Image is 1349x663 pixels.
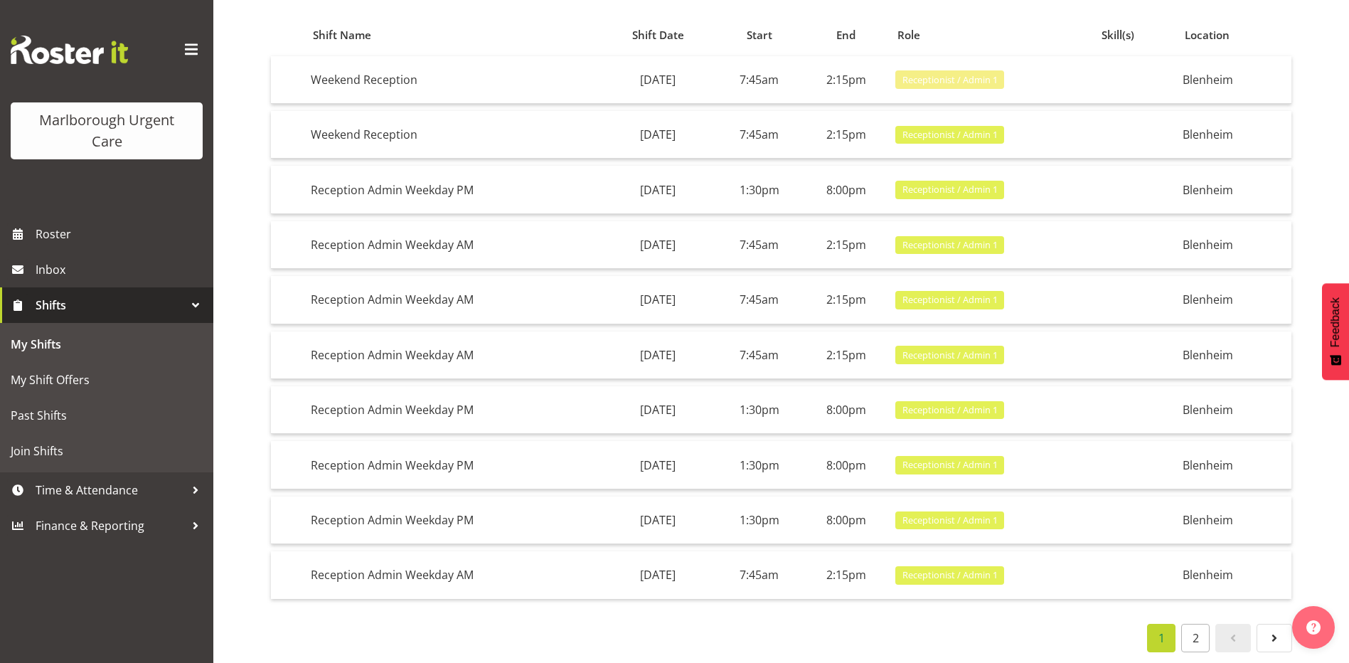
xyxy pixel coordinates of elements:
[600,331,716,379] td: [DATE]
[1177,386,1291,434] td: Blenheim
[4,327,210,362] a: My Shifts
[600,166,716,213] td: [DATE]
[902,183,998,196] span: Receptionist / Admin 1
[716,166,803,213] td: 1:30pm
[902,403,998,417] span: Receptionist / Admin 1
[305,276,601,324] td: Reception Admin Weekday AM
[803,166,890,213] td: 8:00pm
[11,369,203,391] span: My Shift Offers
[803,111,890,159] td: 2:15pm
[1306,620,1321,635] img: help-xxl-2.png
[305,441,601,489] td: Reception Admin Weekday PM
[600,56,716,104] td: [DATE]
[803,551,890,598] td: 2:15pm
[1177,331,1291,379] td: Blenheim
[305,221,601,269] td: Reception Admin Weekday AM
[716,331,803,379] td: 7:45am
[313,27,371,43] span: Shift Name
[1322,283,1349,380] button: Feedback - Show survey
[902,349,998,362] span: Receptionist / Admin 1
[716,111,803,159] td: 7:45am
[897,27,920,43] span: Role
[600,441,716,489] td: [DATE]
[803,221,890,269] td: 2:15pm
[305,111,601,159] td: Weekend Reception
[716,497,803,544] td: 1:30pm
[747,27,772,43] span: Start
[1177,276,1291,324] td: Blenheim
[902,568,998,582] span: Receptionist / Admin 1
[803,276,890,324] td: 2:15pm
[902,293,998,307] span: Receptionist / Admin 1
[1177,56,1291,104] td: Blenheim
[1177,441,1291,489] td: Blenheim
[305,551,601,598] td: Reception Admin Weekday AM
[803,56,890,104] td: 2:15pm
[600,386,716,434] td: [DATE]
[4,398,210,433] a: Past Shifts
[836,27,855,43] span: End
[1177,166,1291,213] td: Blenheim
[1177,111,1291,159] td: Blenheim
[25,110,188,152] div: Marlborough Urgent Care
[4,433,210,469] a: Join Shifts
[902,128,998,142] span: Receptionist / Admin 1
[11,405,203,426] span: Past Shifts
[716,276,803,324] td: 7:45am
[11,334,203,355] span: My Shifts
[36,295,185,316] span: Shifts
[803,497,890,544] td: 8:00pm
[600,221,716,269] td: [DATE]
[1185,27,1230,43] span: Location
[11,440,203,462] span: Join Shifts
[1177,497,1291,544] td: Blenheim
[36,515,185,536] span: Finance & Reporting
[11,36,128,64] img: Rosterit website logo
[803,386,890,434] td: 8:00pm
[36,223,206,245] span: Roster
[600,276,716,324] td: [DATE]
[4,362,210,398] a: My Shift Offers
[305,497,601,544] td: Reception Admin Weekday PM
[902,458,998,472] span: Receptionist / Admin 1
[600,551,716,598] td: [DATE]
[902,73,998,87] span: Receptionist / Admin 1
[36,259,206,280] span: Inbox
[716,221,803,269] td: 7:45am
[305,331,601,379] td: Reception Admin Weekday AM
[305,386,601,434] td: Reception Admin Weekday PM
[600,111,716,159] td: [DATE]
[716,56,803,104] td: 7:45am
[803,331,890,379] td: 2:15pm
[1181,624,1210,652] a: 2
[600,497,716,544] td: [DATE]
[1102,27,1134,43] span: Skill(s)
[305,166,601,213] td: Reception Admin Weekday PM
[36,479,185,501] span: Time & Attendance
[1177,221,1291,269] td: Blenheim
[716,386,803,434] td: 1:30pm
[305,56,601,104] td: Weekend Reception
[716,551,803,598] td: 7:45am
[902,238,998,252] span: Receptionist / Admin 1
[803,441,890,489] td: 8:00pm
[632,27,684,43] span: Shift Date
[1329,297,1342,347] span: Feedback
[902,514,998,527] span: Receptionist / Admin 1
[1177,551,1291,598] td: Blenheim
[716,441,803,489] td: 1:30pm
